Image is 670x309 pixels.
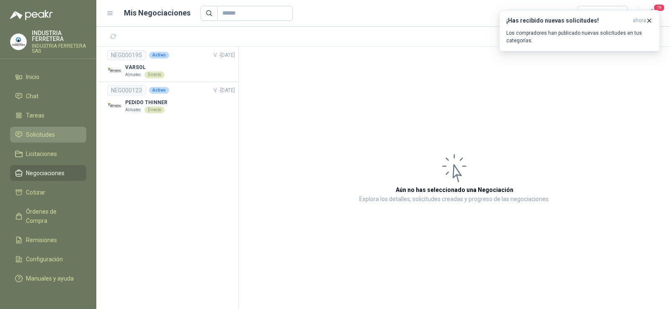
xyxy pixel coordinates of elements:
a: Cotizar [10,184,86,200]
a: NEG000195ActivoV. -[DATE] Company LogoVARSOLAlmatecDirecto [107,50,235,78]
p: VARSOL [125,64,165,72]
div: Directo [144,107,165,113]
span: Negociaciones [26,169,64,178]
a: NEG000123ActivoV. -[DATE] Company LogoPEDIDO THINNERAlmatecDirecto [107,85,235,113]
span: ahora [633,17,646,24]
p: Almatec [125,107,141,113]
a: Órdenes de Compra [10,204,86,229]
div: Activo [149,87,169,94]
span: V. - [DATE] [214,87,235,93]
span: Chat [26,92,39,101]
button: 19 [645,6,660,21]
a: Tareas [10,107,86,123]
span: 19 [653,4,665,12]
div: Activo [149,52,169,59]
span: Órdenes de Compra [26,207,78,225]
img: Company Logo [107,99,122,113]
h3: Aún no has seleccionado una Negociación [396,185,513,194]
span: Manuales y ayuda [26,274,74,283]
span: Remisiones [26,235,57,245]
img: Company Logo [107,64,122,78]
p: Explora los detalles, solicitudes creadas y progreso de las negociaciones. [359,194,550,204]
p: INDUSTRIA FERRETERA SAS [32,43,86,54]
span: Solicitudes [26,130,55,139]
a: Manuales y ayuda [10,271,86,286]
img: Company Logo [10,34,26,50]
h1: Mis Negociaciones [124,7,191,19]
div: NEG000123 [107,85,146,95]
span: Licitaciones [26,149,57,158]
div: Directo [144,72,165,78]
p: Los compradores han publicado nuevas solicitudes en tus categorías. [506,29,653,44]
a: Chat [10,88,86,104]
a: Negociaciones [10,165,86,181]
a: Inicio [10,69,86,85]
h3: ¡Has recibido nuevas solicitudes! [506,17,629,24]
p: Almatec [125,72,141,78]
p: INDUSTRIA FERRETERA [32,30,86,42]
img: Logo peakr [10,10,53,20]
span: Inicio [26,72,39,82]
span: Cotizar [26,188,45,197]
span: Configuración [26,255,63,264]
p: PEDIDO THINNER [125,99,167,107]
a: Configuración [10,251,86,267]
span: Tareas [26,111,44,120]
a: Remisiones [10,232,86,248]
span: V. - [DATE] [214,52,235,58]
a: Licitaciones [10,146,86,162]
a: Solicitudes [10,127,86,143]
button: ¡Has recibido nuevas solicitudes!ahora Los compradores han publicado nuevas solicitudes en tus ca... [499,10,660,51]
div: NEG000195 [107,50,146,60]
span: Todas [582,7,623,20]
